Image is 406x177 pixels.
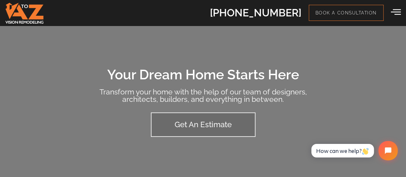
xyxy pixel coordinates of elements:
[210,8,301,18] h2: [PHONE_NUMBER]
[91,88,315,103] h2: Transform your home with the help of our team of designers, architects, builders, and everything ...
[309,5,384,21] a: Book a Consultation
[315,10,377,16] span: Book a Consultation
[305,136,403,166] iframe: Tidio Chat
[91,68,315,82] h1: Your Dream Home Starts Here
[175,121,232,128] span: Get An Estimate
[151,112,255,137] a: Get An Estimate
